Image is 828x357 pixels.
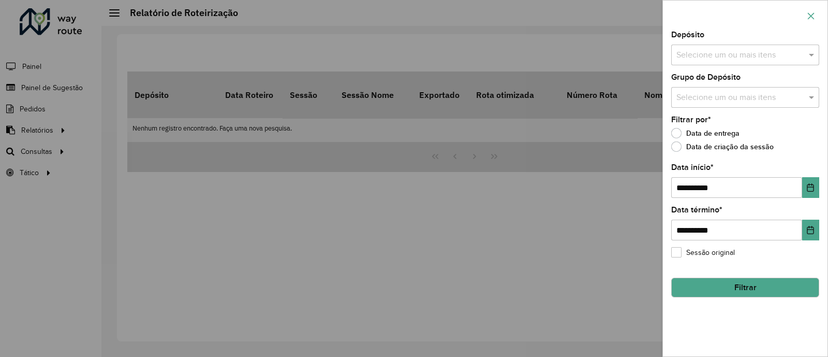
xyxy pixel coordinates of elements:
label: Grupo de Depósito [671,71,741,83]
label: Data término [671,204,722,216]
label: Data início [671,161,714,174]
label: Filtrar por [671,113,711,126]
label: Data de entrega [671,128,740,138]
label: Data de criação da sessão [671,141,774,152]
label: Depósito [671,28,704,41]
button: Choose Date [802,220,819,240]
button: Filtrar [671,278,819,297]
label: Sessão original [671,247,735,258]
button: Choose Date [802,177,819,198]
